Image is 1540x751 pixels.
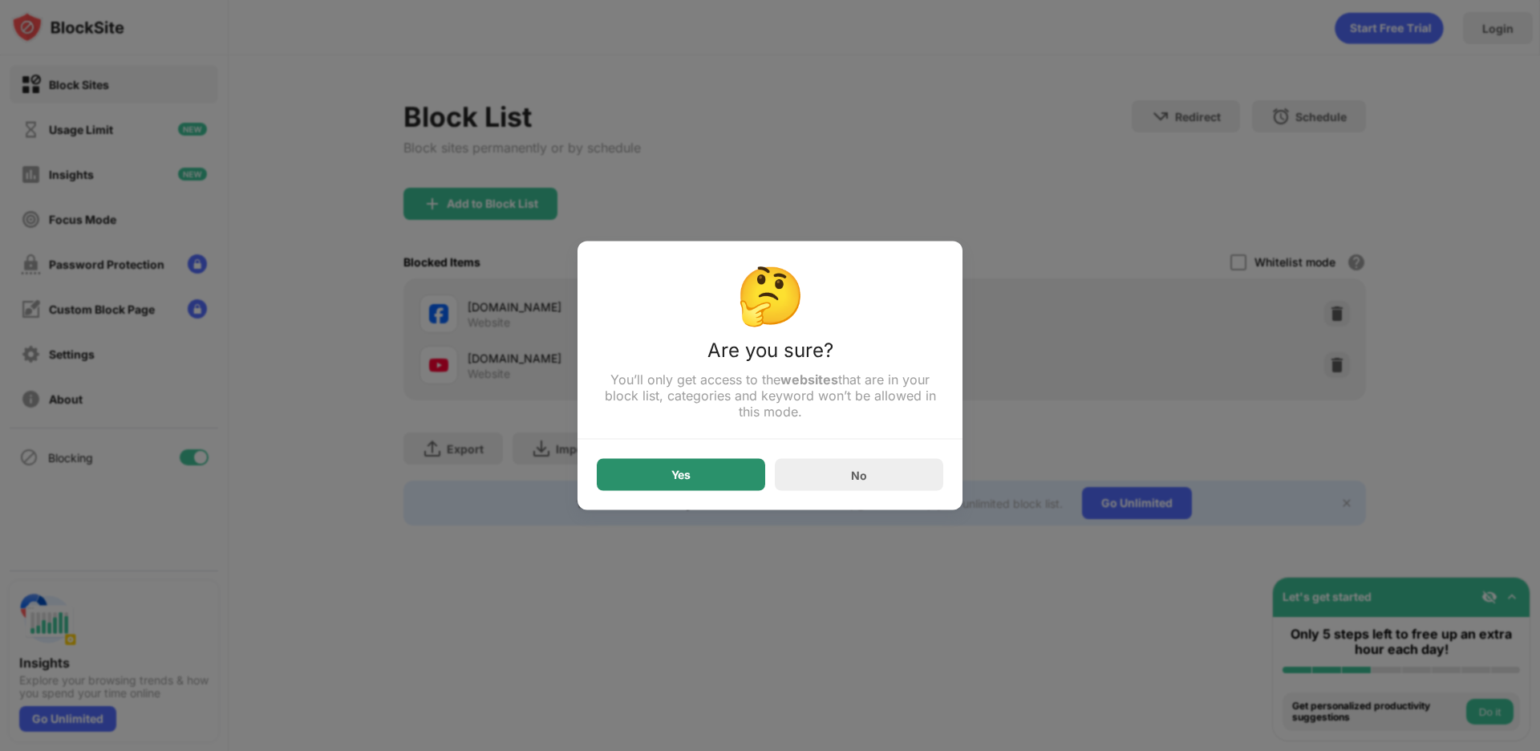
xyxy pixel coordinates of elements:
[597,371,943,420] div: You’ll only get access to the that are in your block list, categories and keyword won’t be allowe...
[851,468,867,481] div: No
[597,261,943,329] div: 🤔
[780,371,838,388] strong: websites
[597,339,943,371] div: Are you sure?
[671,469,691,481] div: Yes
